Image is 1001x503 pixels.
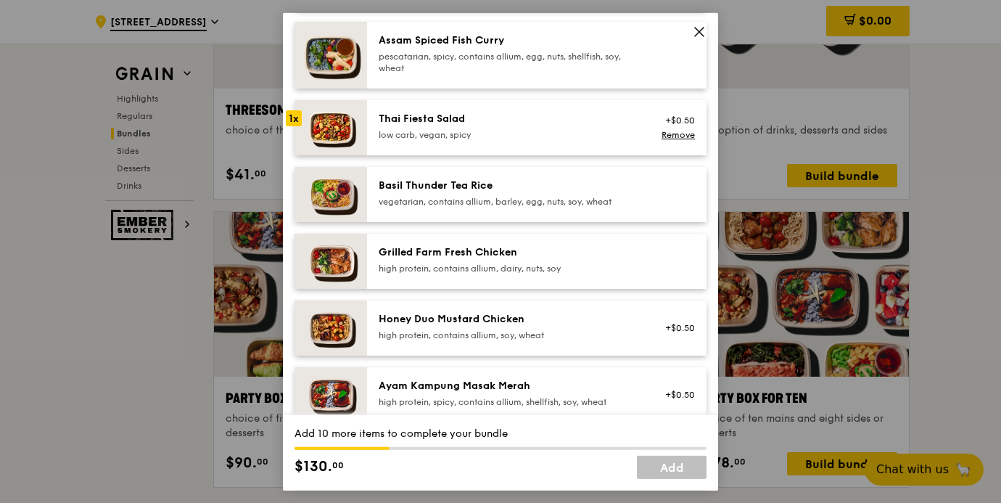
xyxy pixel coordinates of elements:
div: Thai Fiesta Salad [379,111,639,126]
div: Honey Duo Mustard Chicken [379,311,639,326]
span: 00 [332,459,344,471]
img: daily_normal_Thai_Fiesta_Salad__Horizontal_.jpg [294,99,367,155]
div: +$0.50 [656,322,695,333]
div: low carb, vegan, spicy [379,128,639,140]
div: +$0.50 [656,114,695,126]
div: high protein, contains allium, dairy, nuts, soy [379,262,639,274]
span: $130. [294,456,332,478]
img: daily_normal_Ayam_Kampung_Masak_Merah_Horizontal_.jpg [294,367,367,422]
img: daily_normal_HORZ-Basil-Thunder-Tea-Rice.jpg [294,166,367,221]
div: high protein, spicy, contains allium, shellfish, soy, wheat [379,396,639,407]
div: 1x [286,110,302,126]
img: daily_normal_HORZ-Grilled-Farm-Fresh-Chicken.jpg [294,233,367,288]
div: Grilled Farm Fresh Chicken [379,245,639,259]
div: Assam Spiced Fish Curry [379,33,639,47]
div: vegetarian, contains allium, barley, egg, nuts, soy, wheat [379,195,639,207]
div: +$0.50 [656,388,695,400]
div: pescatarian, spicy, contains allium, egg, nuts, shellfish, soy, wheat [379,50,639,73]
div: Add 10 more items to complete your bundle [294,427,707,441]
div: high protein, contains allium, soy, wheat [379,329,639,340]
div: Basil Thunder Tea Rice [379,178,639,192]
a: Add [637,456,707,479]
div: Ayam Kampung Masak Merah [379,378,639,393]
img: daily_normal_Assam_Spiced_Fish_Curry__Horizontal_.jpg [294,21,367,88]
img: daily_normal_Honey_Duo_Mustard_Chicken__Horizontal_.jpg [294,300,367,355]
a: Remove [662,129,695,139]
